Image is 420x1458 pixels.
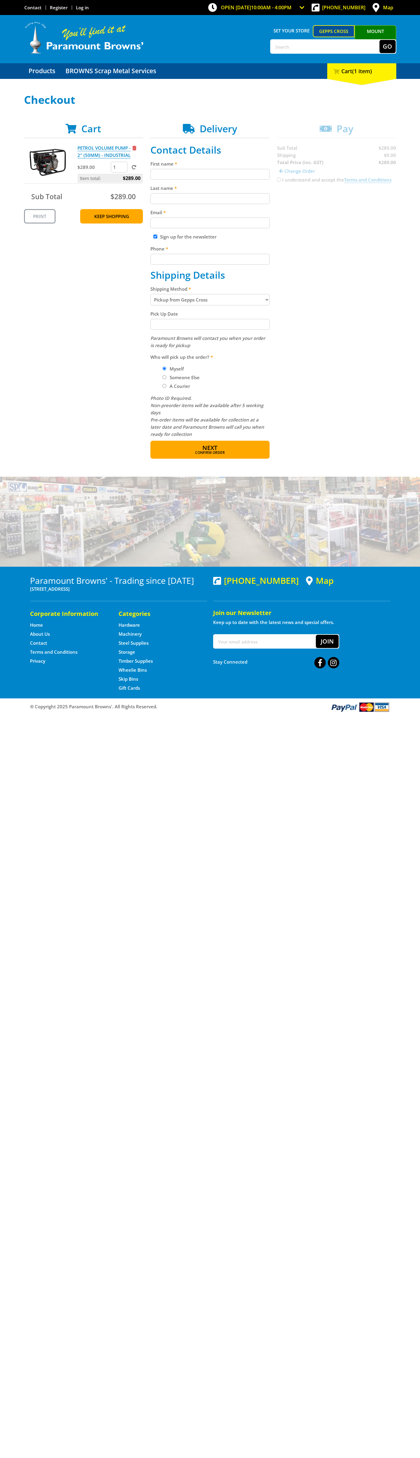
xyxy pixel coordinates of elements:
[355,25,396,48] a: Mount [PERSON_NAME]
[30,640,47,646] a: Go to the Contact page
[150,395,264,437] em: Photo ID Required. Non-preorder items will be available after 5 working days Pre-order items will...
[162,384,166,388] input: Please select who will pick up the order.
[162,375,166,379] input: Please select who will pick up the order.
[31,192,62,201] span: Sub Total
[162,367,166,370] input: Please select who will pick up the order.
[123,174,141,183] span: $289.00
[330,701,390,712] img: PayPal, Mastercard, Visa accepted
[200,122,237,135] span: Delivery
[150,353,270,361] label: Who will pick up the order?
[352,67,372,75] span: (1 item)
[30,610,107,618] h5: Corporate Information
[150,184,270,192] label: Last name
[150,217,270,228] input: Please enter your email address.
[163,451,257,454] span: Confirm order
[77,163,110,171] p: $289.00
[30,585,207,592] p: [STREET_ADDRESS]
[327,63,396,79] div: Cart
[150,310,270,317] label: Pick Up Date
[119,640,149,646] a: Go to the Steel Supplies page
[150,269,270,281] h2: Shipping Details
[24,63,60,79] a: Go to the Products page
[24,209,56,223] a: Print
[81,122,101,135] span: Cart
[150,319,270,330] input: Please select a pick up date.
[316,635,339,648] button: Join
[132,145,136,151] a: Remove from cart
[271,40,379,53] input: Search
[379,40,396,53] button: Go
[150,254,270,265] input: Please enter your telephone number.
[80,209,143,223] a: Keep Shopping
[119,649,135,655] a: Go to the Storage page
[119,622,140,628] a: Go to the Hardware page
[30,622,43,628] a: Go to the Home page
[160,234,216,240] label: Sign up for the newsletter
[221,4,292,11] span: OPEN [DATE]
[119,658,153,664] a: Go to the Timber Supplies page
[150,441,270,459] button: Next Confirm order
[110,192,136,201] span: $289.00
[119,676,138,682] a: Go to the Skip Bins page
[24,701,396,712] div: ® Copyright 2025 Paramount Browns'. All Rights Reserved.
[150,209,270,216] label: Email
[119,667,147,673] a: Go to the Wheelie Bins page
[30,576,207,585] h3: Paramount Browns' - Trading since [DATE]
[119,685,140,691] a: Go to the Gift Cards page
[30,649,77,655] a: Go to the Terms and Conditions page
[61,63,161,79] a: Go to the BROWNS Scrap Metal Services page
[306,576,334,586] a: View a map of Gepps Cross location
[77,174,143,183] p: Item total:
[30,631,50,637] a: Go to the About Us page
[50,4,68,10] a: Go to the registration page
[202,444,217,452] span: Next
[213,576,299,585] div: [PHONE_NUMBER]
[168,372,202,382] label: Someone Else
[150,285,270,292] label: Shipping Method
[150,193,270,204] input: Please enter your last name.
[77,145,131,158] a: PETROL VOLUME PUMP - 2" (50MM) - INDUSTRIAL
[30,144,66,180] img: PETROL VOLUME PUMP - 2" (50MM) - INDUSTRIAL
[24,94,396,106] h1: Checkout
[150,169,270,180] input: Please enter your first name.
[76,4,89,10] a: Log in
[168,364,186,374] label: Myself
[213,619,390,626] p: Keep up to date with the latest news and special offers.
[150,160,270,167] label: First name
[313,25,355,37] a: Gepps Cross
[30,658,45,664] a: Go to the Privacy page
[24,21,144,54] img: Paramount Browns'
[214,635,316,648] input: Your email address
[150,294,270,305] select: Please select a shipping method.
[119,631,142,637] a: Go to the Machinery page
[251,4,292,11] span: 10:00am - 4:00pm
[150,245,270,252] label: Phone
[213,655,339,669] div: Stay Connected
[150,335,265,348] em: Paramount Browns will contact you when your order is ready for pickup
[119,610,195,618] h5: Categories
[24,4,41,10] a: Go to the Contact page
[270,25,313,36] span: Set your store
[150,144,270,156] h2: Contact Details
[213,609,390,617] h5: Join our Newsletter
[168,381,192,391] label: A Courier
